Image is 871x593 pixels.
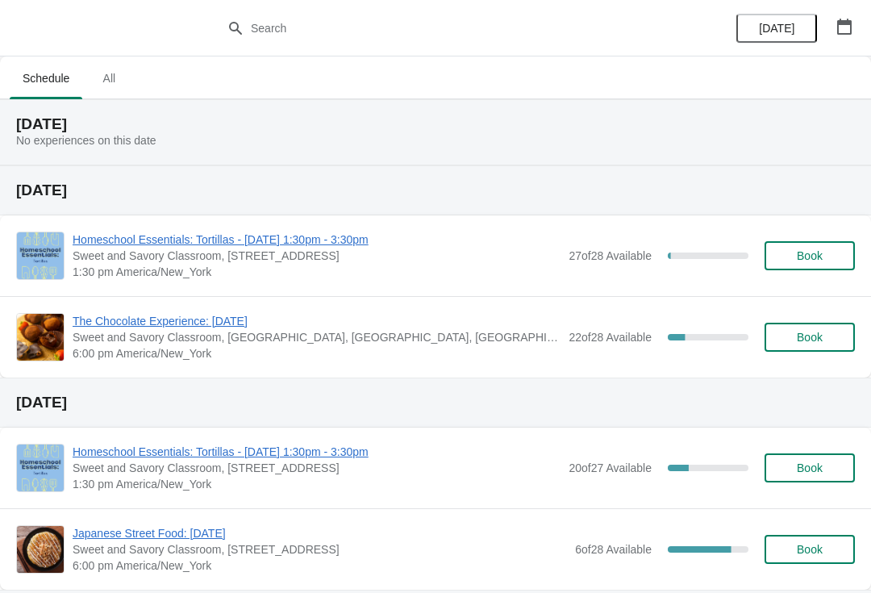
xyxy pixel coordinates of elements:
span: Sweet and Savory Classroom, [STREET_ADDRESS] [73,248,561,264]
span: Homeschool Essentials: Tortillas - [DATE] 1:30pm - 3:30pm [73,444,561,460]
span: Book [797,249,823,262]
span: 20 of 27 Available [569,461,652,474]
button: Book [765,453,855,482]
img: Homeschool Essentials: Tortillas - Tuesday, September 9th 1:30pm - 3:30pm | Sweet and Savory Clas... [17,232,64,279]
span: 6 of 28 Available [575,543,652,556]
button: Book [765,323,855,352]
span: 6:00 pm America/New_York [73,345,561,361]
span: All [89,64,129,93]
img: The Chocolate Experience: Tuesday, September 9th | Sweet and Savory Classroom, East Main Street, ... [17,314,64,361]
h2: [DATE] [16,182,855,198]
img: Japanese Street Food: Wednesday, September 10th | Sweet and Savory Classroom, 45 E Main St Ste 11... [17,526,64,573]
input: Search [250,14,653,43]
span: Schedule [10,64,82,93]
span: Japanese Street Food: [DATE] [73,525,567,541]
span: Book [797,461,823,474]
span: 1:30 pm America/New_York [73,264,561,280]
img: Homeschool Essentials: Tortillas - Wednesday, September 10th 1:30pm - 3:30pm | Sweet and Savory C... [17,445,64,491]
h2: [DATE] [16,395,855,411]
span: [DATE] [759,22,794,35]
button: Book [765,241,855,270]
span: Sweet and Savory Classroom, [STREET_ADDRESS] [73,460,561,476]
span: 6:00 pm America/New_York [73,558,567,574]
span: No experiences on this date [16,134,156,147]
span: 27 of 28 Available [569,249,652,262]
span: 22 of 28 Available [569,331,652,344]
span: Book [797,543,823,556]
span: Homeschool Essentials: Tortillas - [DATE] 1:30pm - 3:30pm [73,232,561,248]
button: Book [765,535,855,564]
span: 1:30 pm America/New_York [73,476,561,492]
span: Sweet and Savory Classroom, [GEOGRAPHIC_DATA], [GEOGRAPHIC_DATA], [GEOGRAPHIC_DATA] [73,329,561,345]
h2: [DATE] [16,116,855,132]
span: Sweet and Savory Classroom, [STREET_ADDRESS] [73,541,567,558]
button: [DATE] [736,14,817,43]
span: Book [797,331,823,344]
span: The Chocolate Experience: [DATE] [73,313,561,329]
